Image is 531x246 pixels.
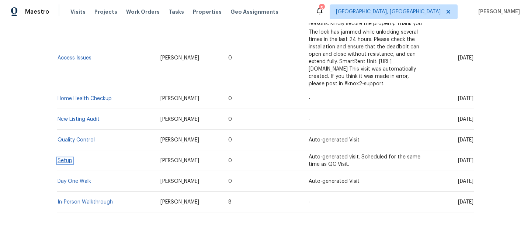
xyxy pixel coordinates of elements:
[309,179,360,184] span: Auto-generated Visit
[336,8,441,16] span: [GEOGRAPHIC_DATA], [GEOGRAPHIC_DATA]
[160,117,199,122] span: [PERSON_NAME]
[58,158,72,163] a: Setup
[319,4,324,12] div: 5
[160,199,199,205] span: [PERSON_NAME]
[58,179,91,184] a: Day One Walk
[160,137,199,143] span: [PERSON_NAME]
[58,199,113,205] a: In-Person Walkthrough
[126,8,160,16] span: Work Orders
[458,55,473,61] span: [DATE]
[70,8,86,16] span: Visits
[309,154,420,167] span: Auto-generated visit. Scheduled for the same time as QC Visit.
[458,117,473,122] span: [DATE]
[160,96,199,101] span: [PERSON_NAME]
[309,30,419,86] span: The lock has jammed while unlocking several times in the last 24 hours. Please check the installa...
[309,96,310,101] span: -
[228,199,232,205] span: 8
[458,137,473,143] span: [DATE]
[475,8,520,16] span: [PERSON_NAME]
[458,199,473,205] span: [DATE]
[160,55,199,61] span: [PERSON_NAME]
[160,179,199,184] span: [PERSON_NAME]
[58,117,100,122] a: New Listing Audit
[309,117,310,122] span: -
[58,55,91,61] a: Access Issues
[230,8,278,16] span: Geo Assignments
[309,199,310,205] span: -
[228,158,232,163] span: 0
[458,96,473,101] span: [DATE]
[228,96,232,101] span: 0
[160,158,199,163] span: [PERSON_NAME]
[94,8,117,16] span: Projects
[309,137,360,143] span: Auto-generated Visit
[228,179,232,184] span: 0
[458,179,473,184] span: [DATE]
[193,8,222,16] span: Properties
[228,117,232,122] span: 0
[58,96,112,101] a: Home Health Checkup
[25,8,49,16] span: Maestro
[169,9,184,14] span: Tasks
[228,137,232,143] span: 0
[228,55,232,61] span: 0
[458,158,473,163] span: [DATE]
[58,137,95,143] a: Quality Control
